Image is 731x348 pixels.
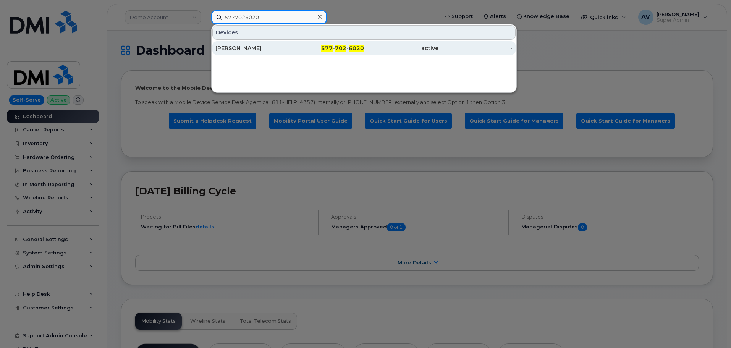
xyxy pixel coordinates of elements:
span: 702 [335,45,346,52]
div: - [438,44,513,52]
div: Devices [212,25,516,40]
div: active [364,44,438,52]
div: [PERSON_NAME] [215,44,290,52]
div: - - [290,44,364,52]
span: 577 [321,45,333,52]
span: 6020 [349,45,364,52]
a: [PERSON_NAME]577-702-6020active- [212,41,516,55]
